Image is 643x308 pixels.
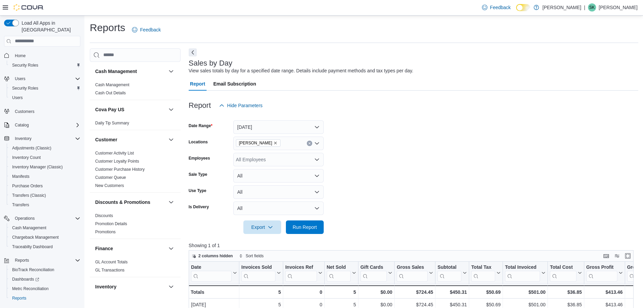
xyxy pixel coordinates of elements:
button: Users [12,75,28,83]
a: Purchase Orders [9,182,46,190]
span: Promotions [95,229,116,235]
span: Metrc Reconciliation [9,285,80,293]
button: Subtotal [437,264,467,281]
label: Is Delivery [189,204,209,210]
a: Chargeback Management [9,233,61,241]
div: $724.45 [397,288,433,296]
a: Customers [12,108,37,116]
button: Operations [12,214,37,222]
div: View sales totals by day for a specified date range. Details include payment methods and tax type... [189,67,413,74]
span: Manifests [9,172,80,181]
div: Net Sold [326,264,350,281]
a: Security Roles [9,61,41,69]
div: $450.31 [437,288,467,296]
h3: Sales by Day [189,59,233,67]
div: Customer [90,149,181,192]
span: Cash Management [9,224,80,232]
span: Load All Apps in [GEOGRAPHIC_DATA] [19,20,80,33]
div: Total Cost [550,264,576,281]
input: Dark Mode [516,4,530,11]
span: Run Report [293,224,317,231]
span: Catalog [12,121,80,129]
span: Users [12,95,23,100]
div: Total Cost [550,264,576,270]
div: $413.46 [586,288,623,296]
button: Open list of options [314,157,320,162]
button: Inventory [1,134,83,143]
button: Purchase Orders [7,181,83,191]
span: Security Roles [9,84,80,92]
a: BioTrack Reconciliation [9,266,57,274]
span: Cash Out Details [95,90,126,96]
p: | [584,3,585,11]
button: All [233,169,324,183]
span: Traceabilty Dashboard [12,244,53,250]
span: Reports [12,256,80,264]
button: Users [1,74,83,84]
a: Cash Management [9,224,49,232]
div: Date [191,264,232,281]
button: Open list of options [314,141,320,146]
button: Gross Sales [397,264,433,281]
a: Metrc Reconciliation [9,285,51,293]
span: Chargeback Management [12,235,59,240]
div: 5 [326,288,356,296]
button: Home [1,51,83,61]
div: 0 [285,288,322,296]
a: Inventory Manager (Classic) [9,163,65,171]
button: All [233,185,324,199]
span: Operations [15,216,35,221]
span: Home [12,51,80,60]
div: $36.85 [550,288,582,296]
button: Operations [1,214,83,223]
span: Transfers [9,201,80,209]
h3: Cash Management [95,68,137,75]
button: [DATE] [233,120,324,134]
button: Net Sold [326,264,356,281]
button: Discounts & Promotions [95,199,166,206]
span: Security Roles [12,86,38,91]
span: Inventory [15,136,31,141]
span: Adjustments (Classic) [12,145,51,151]
div: $0.00 [360,288,392,296]
div: Total Invoiced [505,264,540,270]
span: Users [15,76,25,81]
span: Catalog [15,122,29,128]
div: Gift Cards [360,264,387,270]
span: Home [15,53,26,58]
button: Users [7,93,83,102]
a: Home [12,52,28,60]
button: Catalog [12,121,31,129]
span: Transfers (Classic) [12,193,46,198]
p: [PERSON_NAME] [542,3,581,11]
div: $501.00 [505,288,545,296]
span: Inventory Manager (Classic) [9,163,80,171]
button: Reports [7,293,83,303]
button: Hide Parameters [216,99,265,112]
button: Invoices Ref [285,264,322,281]
span: Reports [12,295,26,301]
p: [PERSON_NAME] [599,3,638,11]
button: Total Tax [471,264,501,281]
span: Security Roles [9,61,80,69]
span: SK [589,3,595,11]
div: Finance [90,258,181,277]
a: Promotion Details [95,221,127,226]
a: Discounts [95,213,113,218]
span: Inventory [12,135,80,143]
span: Customer Loyalty Points [95,159,139,164]
span: 2 columns hidden [198,253,233,259]
a: Cash Out Details [95,91,126,95]
button: Discounts & Promotions [167,198,175,206]
a: Security Roles [9,84,41,92]
div: Stacy King [588,3,596,11]
span: Metrc Reconciliation [12,286,49,291]
button: Manifests [7,172,83,181]
span: Reports [15,258,29,263]
div: Cash Management [90,81,181,100]
button: Gift Cards [360,264,392,281]
a: Customer Queue [95,175,126,180]
div: Net Sold [326,264,350,270]
div: Discounts & Promotions [90,212,181,239]
h3: Customer [95,136,117,143]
